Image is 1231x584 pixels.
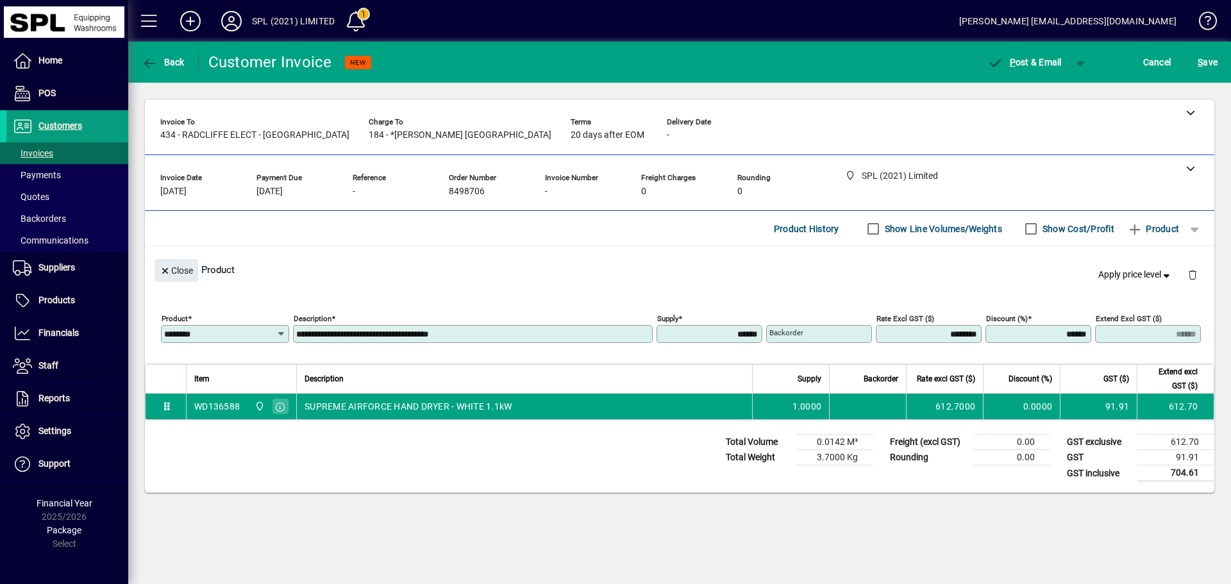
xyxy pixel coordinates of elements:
span: - [667,130,669,140]
td: 0.00 [973,450,1050,465]
span: Apply price level [1098,268,1173,281]
span: Cancel [1143,52,1171,72]
span: Backorder [864,372,898,386]
span: ost & Email [987,57,1062,67]
td: Freight (excl GST) [883,435,973,450]
span: Quotes [13,192,49,202]
span: Payments [13,170,61,180]
span: Home [38,55,62,65]
td: 704.61 [1137,465,1214,481]
div: WD136588 [194,400,240,413]
span: Back [142,57,185,67]
mat-label: Supply [657,314,678,323]
span: P [1010,57,1016,67]
app-page-header-button: Delete [1177,269,1208,280]
span: Settings [38,426,71,436]
button: Back [138,51,188,74]
button: Add [170,10,211,33]
span: [DATE] [256,187,283,197]
span: Product [1127,219,1179,239]
app-page-header-button: Close [151,264,201,276]
span: 0 [641,187,646,197]
span: Backorders [13,213,66,224]
a: POS [6,78,128,110]
span: SPL (2021) Limited [251,399,266,413]
mat-label: Product [162,314,188,323]
div: Product [145,246,1214,293]
mat-label: Backorder [769,328,803,337]
div: [PERSON_NAME] [EMAIL_ADDRESS][DOMAIN_NAME] [959,11,1177,31]
span: Invoices [13,148,53,158]
td: Rounding [883,450,973,465]
a: Quotes [6,186,128,208]
a: Home [6,45,128,77]
span: Rate excl GST ($) [917,372,975,386]
td: 0.0142 M³ [796,435,873,450]
span: SUPREME AIRFORCE HAND DRYER - WHITE 1.1kW [305,400,512,413]
span: Reports [38,393,70,403]
div: Customer Invoice [208,52,332,72]
button: Close [155,259,198,282]
span: GST ($) [1103,372,1129,386]
span: S [1198,57,1203,67]
span: Financial Year [37,498,92,508]
span: 8498706 [449,187,485,197]
span: Item [194,372,210,386]
a: Backorders [6,208,128,229]
button: Product History [769,217,844,240]
span: NEW [350,58,366,67]
span: Product History [774,219,839,239]
button: Post & Email [981,51,1068,74]
span: Financials [38,328,79,338]
a: Products [6,285,128,317]
span: POS [38,88,56,98]
span: Customers [38,121,82,131]
span: Description [305,372,344,386]
td: 0.00 [973,435,1050,450]
td: 0.0000 [983,394,1060,419]
span: - [545,187,548,197]
span: Communications [13,235,88,246]
td: GST exclusive [1060,435,1137,450]
a: Support [6,448,128,480]
a: Financials [6,317,128,349]
label: Show Cost/Profit [1040,222,1114,235]
a: Payments [6,164,128,186]
a: Communications [6,229,128,251]
span: [DATE] [160,187,187,197]
span: Support [38,458,71,469]
a: Reports [6,383,128,415]
td: GST inclusive [1060,465,1137,481]
td: 612.70 [1137,394,1214,419]
button: Save [1194,51,1221,74]
span: 184 - *[PERSON_NAME] [GEOGRAPHIC_DATA] [369,130,551,140]
mat-label: Rate excl GST ($) [876,314,934,323]
td: 612.70 [1137,435,1214,450]
span: 20 days after EOM [571,130,644,140]
span: - [353,187,355,197]
a: Invoices [6,142,128,164]
a: Suppliers [6,252,128,284]
span: ave [1198,52,1218,72]
mat-label: Extend excl GST ($) [1096,314,1162,323]
span: Package [47,525,81,535]
button: Product [1121,217,1185,240]
a: Staff [6,350,128,382]
td: 91.91 [1060,394,1137,419]
button: Apply price level [1093,263,1178,287]
td: 91.91 [1137,450,1214,465]
td: Total Weight [719,450,796,465]
span: 0 [737,187,742,197]
span: Products [38,295,75,305]
mat-label: Discount (%) [986,314,1028,323]
button: Profile [211,10,252,33]
div: SPL (2021) LIMITED [252,11,335,31]
button: Delete [1177,259,1208,290]
span: Close [160,260,193,281]
a: Settings [6,415,128,447]
button: Cancel [1140,51,1175,74]
span: 1.0000 [792,400,822,413]
label: Show Line Volumes/Weights [882,222,1002,235]
span: Staff [38,360,58,371]
span: Discount (%) [1009,372,1052,386]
